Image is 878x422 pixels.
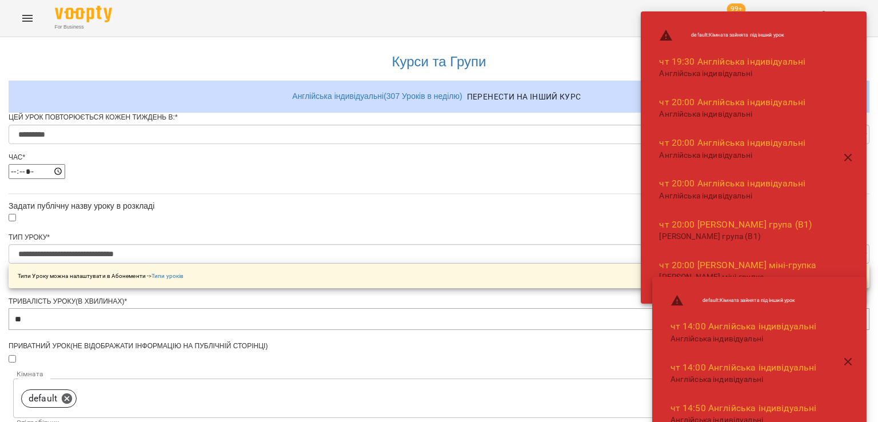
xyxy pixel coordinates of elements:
a: чт 20:00 [PERSON_NAME] міні-групка [659,260,816,270]
p: Англійська індивідуальні [659,68,816,79]
span: For Business [55,23,112,31]
a: чт 20:00 Англійська індивідуальні [659,178,805,189]
p: Типи Уроку можна налаштувати в Абонементи -> [18,272,183,280]
h3: Курси та Групи [14,54,864,69]
div: Цей урок повторюється кожен тиждень в: [9,113,869,122]
div: Приватний урок(не відображати інформацію на публічній сторінці) [9,341,869,351]
p: Англійська індивідуальні [671,374,817,385]
span: 99+ [727,3,746,15]
p: [PERSON_NAME] міні-групка [659,272,816,283]
div: Тривалість уроку(в хвилинах) [9,297,869,306]
p: [PERSON_NAME] група (B1) [659,231,816,242]
a: чт 20:00 Англійська індивідуальні [659,137,805,148]
a: чт 19:30 Англійська індивідуальні [659,56,805,67]
div: Тип Уроку [9,233,869,242]
a: чт 14:50 Англійська індивідуальні [671,403,817,413]
a: Типи уроків [151,273,183,279]
div: default [21,389,77,408]
div: Час [9,153,869,162]
li: default : Кімната зайнята під інший урок [661,289,826,312]
img: Voopty Logo [55,6,112,22]
a: чт 20:00 [PERSON_NAME] група (B1) [659,219,812,230]
li: default : Кімната зайнята під інший урок [650,24,825,47]
a: Англійська індивідуальні ( 307 Уроків в неділю ) [292,91,462,101]
p: Англійська індивідуальні [659,150,816,161]
a: чт 14:00 Англійська індивідуальні [671,321,817,332]
p: default [29,392,57,405]
span: Перенести на інший курс [467,90,581,103]
p: Англійська індивідуальні [659,190,816,202]
button: Перенести на інший курс [462,86,586,107]
p: Англійська індивідуальні [659,109,816,120]
button: Menu [14,5,41,32]
div: default [13,379,865,418]
a: чт 14:00 Англійська індивідуальні [671,362,817,373]
a: чт 20:00 Англійська індивідуальні [659,97,805,108]
div: Задати публічну назву уроку в розкладі [9,200,869,212]
p: Англійська індивідуальні [671,333,817,345]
